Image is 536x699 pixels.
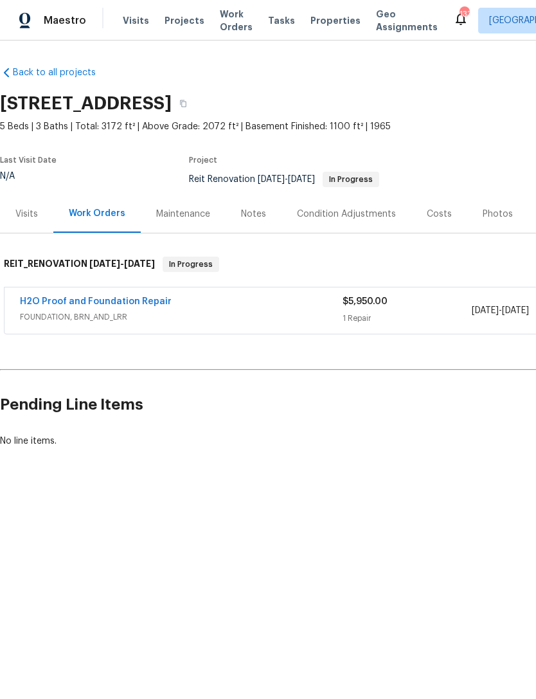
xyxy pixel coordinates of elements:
[189,175,379,184] span: Reit Renovation
[460,8,469,21] div: 133
[472,306,499,315] span: [DATE]
[220,8,253,33] span: Work Orders
[376,8,438,33] span: Geo Assignments
[20,297,172,306] a: H2O Proof and Foundation Repair
[343,312,472,325] div: 1 Repair
[324,176,378,183] span: In Progress
[241,208,266,221] div: Notes
[164,258,218,271] span: In Progress
[69,207,125,220] div: Work Orders
[89,259,120,268] span: [DATE]
[258,175,315,184] span: -
[268,16,295,25] span: Tasks
[124,259,155,268] span: [DATE]
[502,306,529,315] span: [DATE]
[189,156,217,164] span: Project
[172,92,195,115] button: Copy Address
[89,259,155,268] span: -
[343,297,388,306] span: $5,950.00
[472,304,529,317] span: -
[4,257,155,272] h6: REIT_RENOVATION
[15,208,38,221] div: Visits
[483,208,513,221] div: Photos
[165,14,204,27] span: Projects
[297,208,396,221] div: Condition Adjustments
[123,14,149,27] span: Visits
[258,175,285,184] span: [DATE]
[310,14,361,27] span: Properties
[156,208,210,221] div: Maintenance
[427,208,452,221] div: Costs
[288,175,315,184] span: [DATE]
[20,311,343,323] span: FOUNDATION, BRN_AND_LRR
[44,14,86,27] span: Maestro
